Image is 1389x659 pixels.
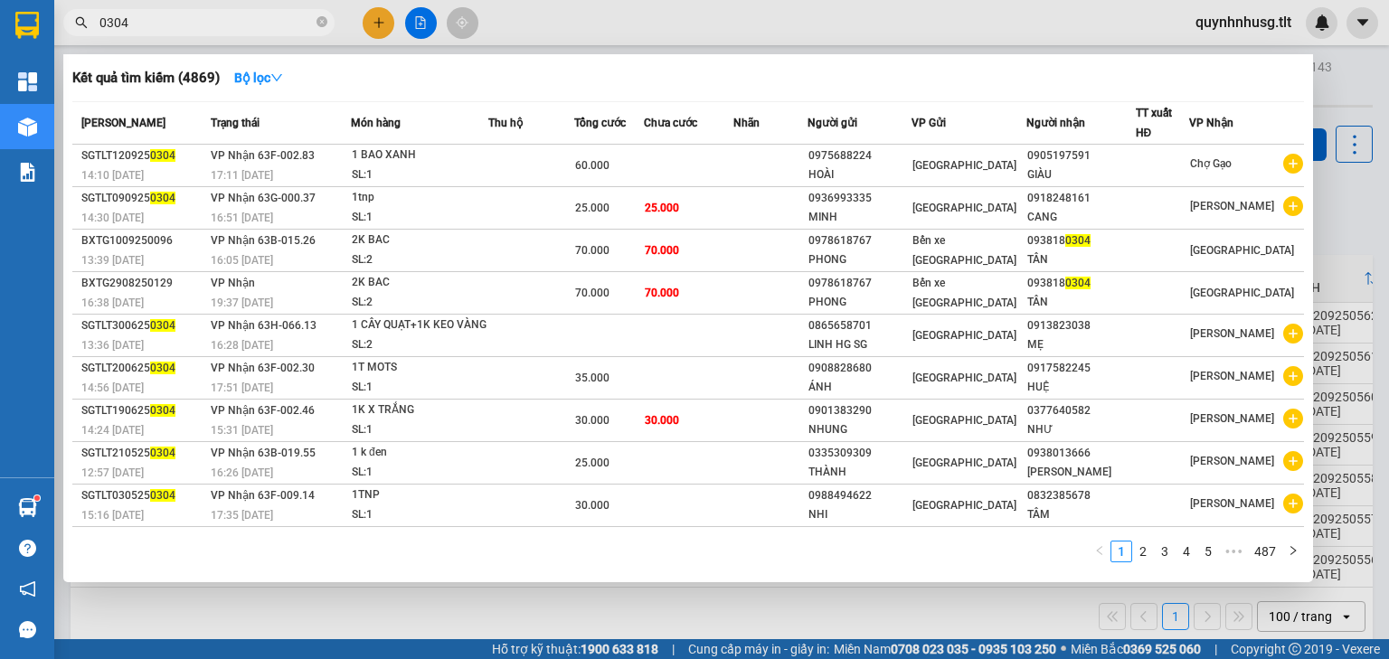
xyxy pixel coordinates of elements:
[150,447,175,459] span: 0304
[1288,545,1299,556] span: right
[352,146,487,165] div: 1 BAO XANH
[81,509,144,522] span: 15:16 [DATE]
[1248,541,1282,562] li: 487
[1283,324,1303,344] span: plus-circle
[1132,541,1154,562] li: 2
[645,244,679,257] span: 70.000
[1027,420,1135,439] div: NHƯ
[211,297,273,309] span: 19:37 [DATE]
[1027,505,1135,524] div: TÂM
[1089,541,1110,562] li: Previous Page
[808,293,911,312] div: PHONG
[351,117,401,129] span: Món hàng
[1027,359,1135,378] div: 0917582245
[808,335,911,354] div: LINH HG SG
[1027,250,1135,269] div: TÂN
[211,489,315,502] span: VP Nhận 63F-009.14
[1027,293,1135,312] div: TÂN
[150,489,175,502] span: 0304
[575,499,609,512] span: 30.000
[1190,412,1274,425] span: [PERSON_NAME]
[808,505,911,524] div: NHI
[352,443,487,463] div: 1 k đen
[1282,541,1304,562] button: right
[211,149,315,162] span: VP Nhận 63F-002.83
[1219,541,1248,562] li: Next 5 Pages
[912,117,946,129] span: VP Gửi
[1027,444,1135,463] div: 0938013666
[1094,545,1105,556] span: left
[72,69,220,88] h3: Kết quả tìm kiếm ( 4869 )
[270,71,283,84] span: down
[1219,541,1248,562] span: •••
[1283,154,1303,174] span: plus-circle
[81,297,144,309] span: 16:38 [DATE]
[211,466,273,479] span: 16:26 [DATE]
[15,12,39,39] img: logo-vxr
[211,509,273,522] span: 17:35 [DATE]
[211,254,273,267] span: 16:05 [DATE]
[81,231,205,250] div: BXTG1009250096
[645,414,679,427] span: 30.000
[575,287,609,299] span: 70.000
[808,146,911,165] div: 0975688224
[211,424,273,437] span: 15:31 [DATE]
[808,316,911,335] div: 0865658701
[1190,327,1274,340] span: [PERSON_NAME]
[1026,117,1085,129] span: Người nhận
[352,293,487,313] div: SL: 2
[1249,541,1281,561] a: 487
[18,72,37,91] img: dashboard-icon
[352,188,487,208] div: 1tnp
[352,400,487,420] div: 1K X TRẮNG
[211,169,273,182] span: 17:11 [DATE]
[912,277,1016,309] span: Bến xe [GEOGRAPHIC_DATA]
[1176,541,1196,561] a: 4
[81,274,205,293] div: BXTG2908250129
[81,401,205,420] div: SGTLT190625
[1027,401,1135,420] div: 0377640582
[1283,451,1303,471] span: plus-circle
[1065,277,1091,289] span: 0304
[1027,208,1135,227] div: CANG
[220,63,298,92] button: Bộ lọcdown
[575,457,609,469] span: 25.000
[808,529,911,548] div: 0977385575
[18,498,37,517] img: warehouse-icon
[808,274,911,293] div: 0978618767
[211,212,273,224] span: 16:51 [DATE]
[912,159,1016,172] span: [GEOGRAPHIC_DATA]
[1027,529,1135,548] div: 093260
[81,444,205,463] div: SGTLT210525
[575,414,609,427] span: 30.000
[574,117,626,129] span: Tổng cước
[575,244,609,257] span: 70.000
[808,463,911,482] div: THÀNH
[1065,234,1091,247] span: 0304
[81,146,205,165] div: SGTLT120925
[645,287,679,299] span: 70.000
[1197,541,1219,562] li: 5
[1111,541,1131,561] a: 1
[150,362,175,374] span: 0304
[81,339,144,352] span: 13:36 [DATE]
[808,208,911,227] div: MINH
[1190,370,1274,382] span: [PERSON_NAME]
[1190,497,1274,510] span: [PERSON_NAME]
[733,117,760,129] span: Nhãn
[1190,287,1294,299] span: [GEOGRAPHIC_DATA]
[1283,409,1303,428] span: plus-circle
[1089,541,1110,562] button: left
[352,485,487,505] div: 1TNP
[81,169,144,182] span: 14:10 [DATE]
[317,16,327,27] span: close-circle
[1027,189,1135,208] div: 0918248161
[808,117,857,129] span: Người gửi
[81,466,144,479] span: 12:57 [DATE]
[644,117,697,129] span: Chưa cước
[211,234,316,247] span: VP Nhận 63B-015.26
[912,329,1016,342] span: [GEOGRAPHIC_DATA]
[352,463,487,483] div: SL: 1
[912,457,1016,469] span: [GEOGRAPHIC_DATA]
[19,621,36,638] span: message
